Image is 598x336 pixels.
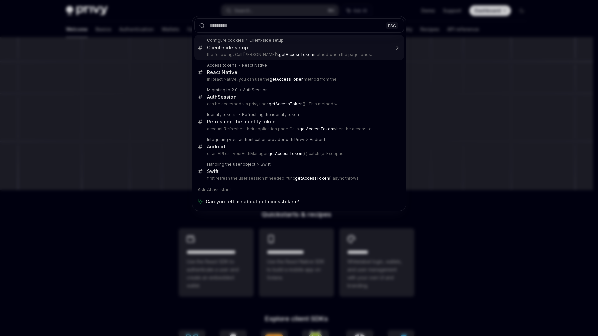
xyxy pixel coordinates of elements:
[243,87,268,93] div: AuthSession
[207,168,219,174] div: Swift
[207,137,304,142] div: Integrating your authentication provider with Privy
[242,112,299,117] div: Refreshing the identity token
[207,144,225,150] div: Android
[207,87,238,93] div: Migrating to 2.0
[386,22,398,29] div: ESC
[206,198,299,205] span: Can you tell me about getaccesstoken?
[310,137,325,142] div: Android
[207,45,248,51] div: Client-side setup
[269,101,303,106] b: getAccessToken
[207,119,276,125] div: Refreshing the identity token
[299,126,333,131] b: getAccessToken
[261,162,271,167] div: Swift
[268,151,302,156] b: getAccessToken
[207,94,237,100] div: AuthSession
[207,126,390,132] p: account Refreshes their application page Calls when the access to
[249,38,284,43] div: Client-side setup
[207,63,237,68] div: Access tokens
[207,162,255,167] div: Handling the user object
[207,52,390,57] p: the following: Call [PERSON_NAME]’s method when the page loads.
[242,63,267,68] div: React Native
[207,69,237,75] div: React Native
[270,77,304,82] b: getAccessToken
[207,176,390,181] p: first refresh the user session if needed. func () async throws
[207,112,237,117] div: Identity tokens
[279,52,313,57] b: getAccessToken
[207,77,390,82] p: In React Native, you can use the method from the
[207,151,390,156] p: or an API call yourAuthManager. () } catch (e: Exceptio
[207,101,390,107] p: can be accessed via privy.user. () . This method will
[207,38,244,43] div: Configure cookies
[295,176,329,181] b: getAccessToken
[194,184,404,196] div: Ask AI assistant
